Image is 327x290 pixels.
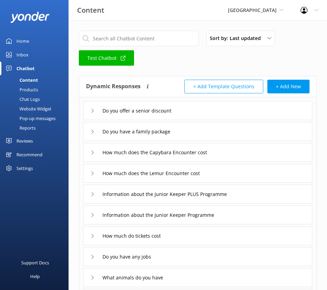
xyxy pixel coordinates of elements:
[86,80,141,93] h4: Dynamic Responses
[4,104,51,114] div: Website Widget
[21,256,49,269] div: Support Docs
[30,269,40,283] div: Help
[16,62,35,75] div: Chatbot
[4,123,36,133] div: Reports
[210,35,265,42] span: Sort by: Last updated
[16,34,29,48] div: Home
[4,75,69,85] a: Content
[79,31,199,46] input: Search all Chatbot Content
[4,85,38,94] div: Products
[228,7,277,13] span: [GEOGRAPHIC_DATA]
[4,94,40,104] div: Chat Logs
[16,148,43,161] div: Recommend
[77,5,104,16] h3: Content
[16,48,28,62] div: Inbox
[267,80,310,93] button: + Add New
[4,123,69,133] a: Reports
[4,104,69,114] a: Website Widget
[4,114,56,123] div: Pop-up messages
[184,80,263,93] button: + Add Template Questions
[10,12,50,23] img: yonder-white-logo.png
[79,50,134,66] a: Test Chatbot
[4,75,38,85] div: Content
[4,114,69,123] a: Pop-up messages
[4,94,69,104] a: Chat Logs
[16,134,33,148] div: Reviews
[4,85,69,94] a: Products
[16,161,33,175] div: Settings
